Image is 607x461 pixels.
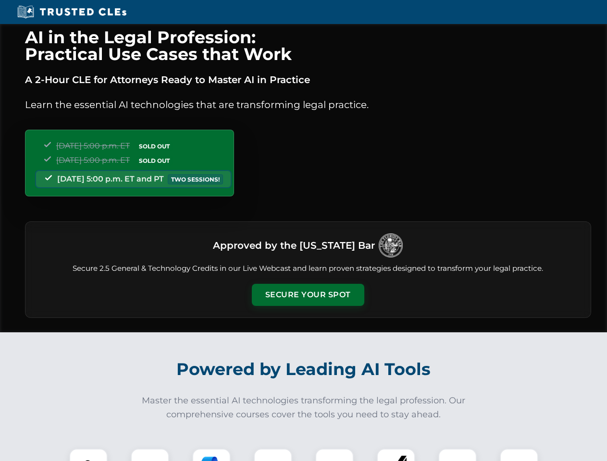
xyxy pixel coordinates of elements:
span: SOLD OUT [136,156,173,166]
img: Logo [379,233,403,257]
span: SOLD OUT [136,141,173,151]
p: Secure 2.5 General & Technology Credits in our Live Webcast and learn proven strategies designed ... [37,263,579,274]
img: Trusted CLEs [14,5,129,19]
span: [DATE] 5:00 p.m. ET [56,141,130,150]
h3: Approved by the [US_STATE] Bar [213,237,375,254]
p: Learn the essential AI technologies that are transforming legal practice. [25,97,591,112]
p: A 2-Hour CLE for Attorneys Ready to Master AI in Practice [25,72,591,87]
p: Master the essential AI technologies transforming the legal profession. Our comprehensive courses... [136,394,472,422]
button: Secure Your Spot [252,284,364,306]
h2: Powered by Leading AI Tools [37,352,570,386]
h1: AI in the Legal Profession: Practical Use Cases that Work [25,29,591,62]
span: [DATE] 5:00 p.m. ET [56,156,130,165]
